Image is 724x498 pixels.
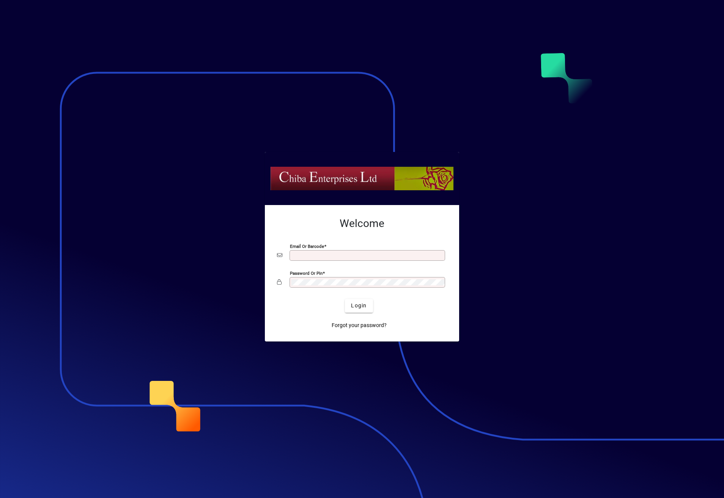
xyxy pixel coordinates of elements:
[351,302,367,310] span: Login
[277,217,447,230] h2: Welcome
[332,321,387,329] span: Forgot your password?
[290,243,324,249] mat-label: Email or Barcode
[329,319,390,332] a: Forgot your password?
[290,270,323,276] mat-label: Password or Pin
[345,299,373,313] button: Login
